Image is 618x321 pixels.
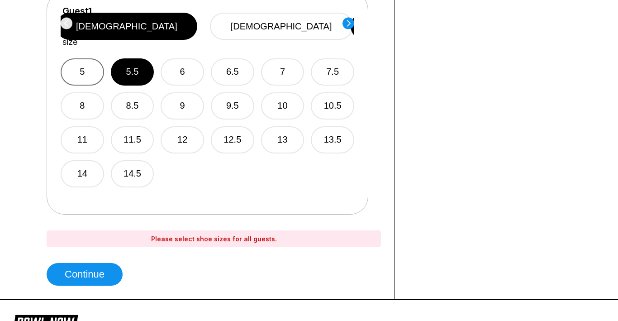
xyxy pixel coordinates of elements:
[111,92,154,120] button: 8.5
[61,58,104,86] button: 5
[56,13,197,40] button: [DEMOGRAPHIC_DATA]
[311,126,354,153] button: 13.5
[61,160,104,187] button: 14
[161,58,204,86] button: 6
[61,126,104,153] button: 11
[211,126,254,153] button: 12.5
[210,13,353,40] button: [DEMOGRAPHIC_DATA]
[211,58,254,86] button: 6.5
[311,92,354,120] button: 10.5
[161,92,204,120] button: 9
[111,58,154,86] button: 5.5
[261,58,304,86] button: 7
[261,126,304,153] button: 13
[261,92,304,120] button: 10
[111,126,154,153] button: 11.5
[47,263,123,286] button: Continue
[62,6,92,16] label: Guest 1
[47,230,381,247] div: Please select shoe sizes for all guests.
[311,58,354,86] button: 7.5
[111,160,154,187] button: 14.5
[211,92,254,120] button: 9.5
[161,126,204,153] button: 12
[61,92,104,120] button: 8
